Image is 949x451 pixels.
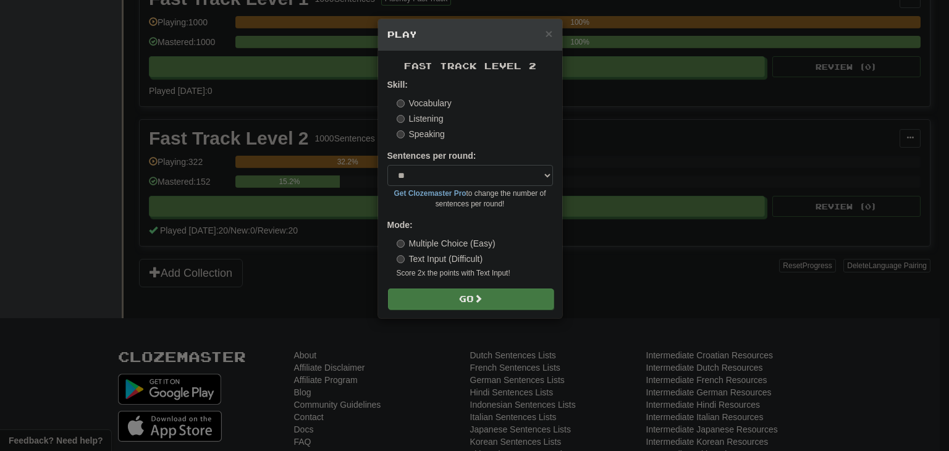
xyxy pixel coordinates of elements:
[397,255,405,263] input: Text Input (Difficult)
[397,128,445,140] label: Speaking
[397,130,405,138] input: Speaking
[397,97,452,109] label: Vocabulary
[404,61,536,71] span: Fast Track Level 2
[397,253,483,265] label: Text Input (Difficult)
[388,289,554,310] button: Go
[397,240,405,248] input: Multiple Choice (Easy)
[545,27,552,41] span: ×
[387,150,476,162] label: Sentences per round:
[397,99,405,107] input: Vocabulary
[387,220,413,230] strong: Mode:
[394,189,466,198] a: Get Clozemaster Pro
[545,27,552,40] button: Close
[387,80,408,90] strong: Skill:
[397,112,444,125] label: Listening
[397,115,405,123] input: Listening
[387,188,553,209] small: to change the number of sentences per round!
[397,237,496,250] label: Multiple Choice (Easy)
[387,28,553,41] h5: Play
[397,268,553,279] small: Score 2x the points with Text Input !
